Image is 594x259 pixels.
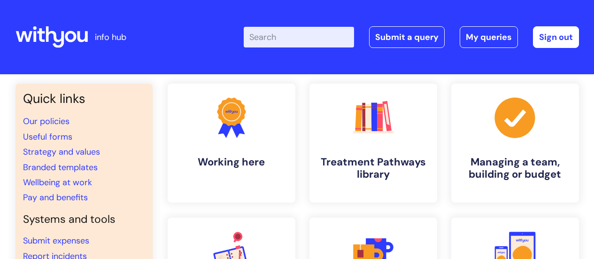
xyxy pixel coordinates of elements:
a: Working here [168,84,295,203]
a: Treatment Pathways library [309,84,437,203]
p: info hub [95,30,126,45]
input: Search [244,27,354,47]
h4: Working here [175,156,288,168]
a: Submit expenses [23,235,89,246]
a: Wellbeing at work [23,177,92,188]
a: Managing a team, building or budget [451,84,579,203]
a: Useful forms [23,131,72,142]
a: Strategy and values [23,146,100,157]
div: | - [244,26,579,48]
a: Sign out [533,26,579,48]
a: My queries [460,26,518,48]
h4: Systems and tools [23,213,145,226]
h4: Managing a team, building or budget [459,156,571,181]
a: Our policies [23,116,69,127]
a: Branded templates [23,162,98,173]
h3: Quick links [23,91,145,106]
h4: Treatment Pathways library [317,156,430,181]
a: Pay and benefits [23,192,88,203]
a: Submit a query [369,26,445,48]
